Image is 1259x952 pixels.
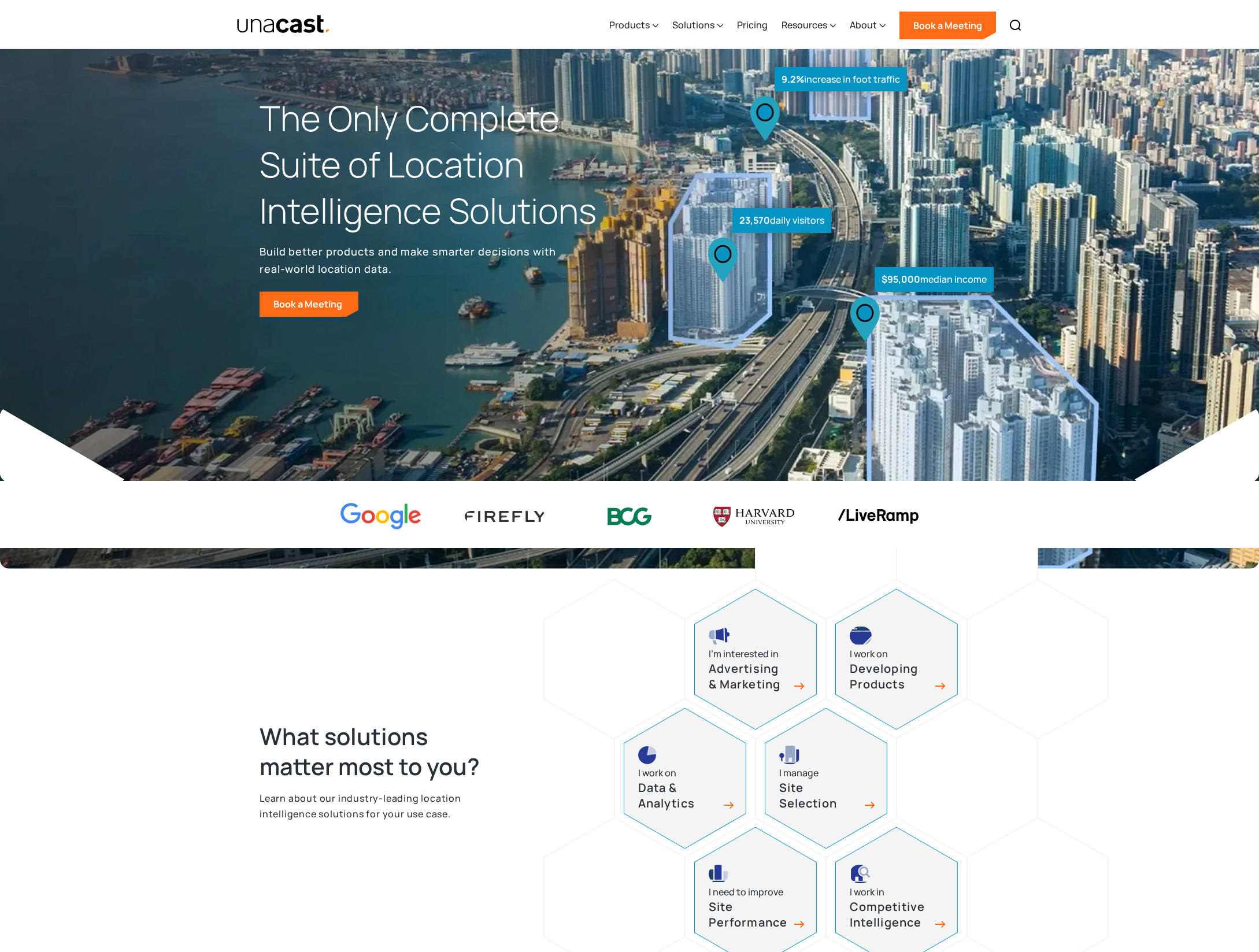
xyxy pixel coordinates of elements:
div: Products [609,2,658,49]
img: developing products icon [850,627,872,645]
div: Resources [782,18,827,32]
strong: $95,000 [882,273,920,286]
img: Firefly Advertising logo [465,511,546,522]
div: I work on [638,765,676,781]
img: Search icon [1009,18,1023,32]
a: pie chart iconI work onData & Analytics [624,708,746,849]
a: home [236,14,331,35]
a: developing products iconI work onDeveloping Products [835,589,958,730]
img: pie chart icon [638,746,657,764]
a: Book a Meeting [260,291,358,317]
p: Learn about our industry-leading location intelligence solutions for your use case. [260,791,503,821]
a: advertising and marketing iconI’m interested inAdvertising & Marketing [694,589,817,730]
img: Google logo Color [340,503,421,530]
h3: Data & Analytics [638,780,719,811]
p: Build better products and make smarter decisions with real-world location data. [260,243,560,277]
h1: The Only Complete Suite of Location Intelligence Solutions [260,95,629,234]
div: I work in [850,884,884,900]
a: Book a Meeting [899,12,996,39]
h3: Developing Products [850,661,931,692]
div: Resources [782,2,836,49]
div: Products [609,18,650,32]
div: Solutions [672,2,723,49]
div: increase in foot traffic [775,67,907,92]
div: Solutions [672,18,714,32]
img: site selection icon [779,746,801,764]
h3: Site Performance [709,899,790,930]
strong: 23,570 [739,214,770,227]
a: site selection icon I manageSite Selection [765,708,887,849]
div: I manage [779,765,819,781]
img: Harvard U logo [713,503,794,531]
h2: What solutions matter most to you? [260,721,503,781]
div: I’m interested in [709,646,779,662]
h3: Site Selection [779,780,860,811]
div: I need to improve [709,884,783,900]
div: median income [875,267,994,292]
div: About [850,2,886,49]
a: Pricing [737,2,768,49]
img: BCG logo [589,500,670,533]
img: advertising and marketing icon [709,627,731,645]
img: liveramp logo [838,509,919,524]
strong: 9.2% [782,73,804,86]
h3: Competitive Intelligence [850,899,931,930]
div: I work on [850,646,888,662]
img: Unacast text logo [236,14,331,35]
img: competitive intelligence icon [850,865,871,883]
div: daily visitors [732,208,831,233]
div: About [850,18,877,32]
h3: Advertising & Marketing [709,661,790,692]
img: site performance icon [709,865,728,883]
